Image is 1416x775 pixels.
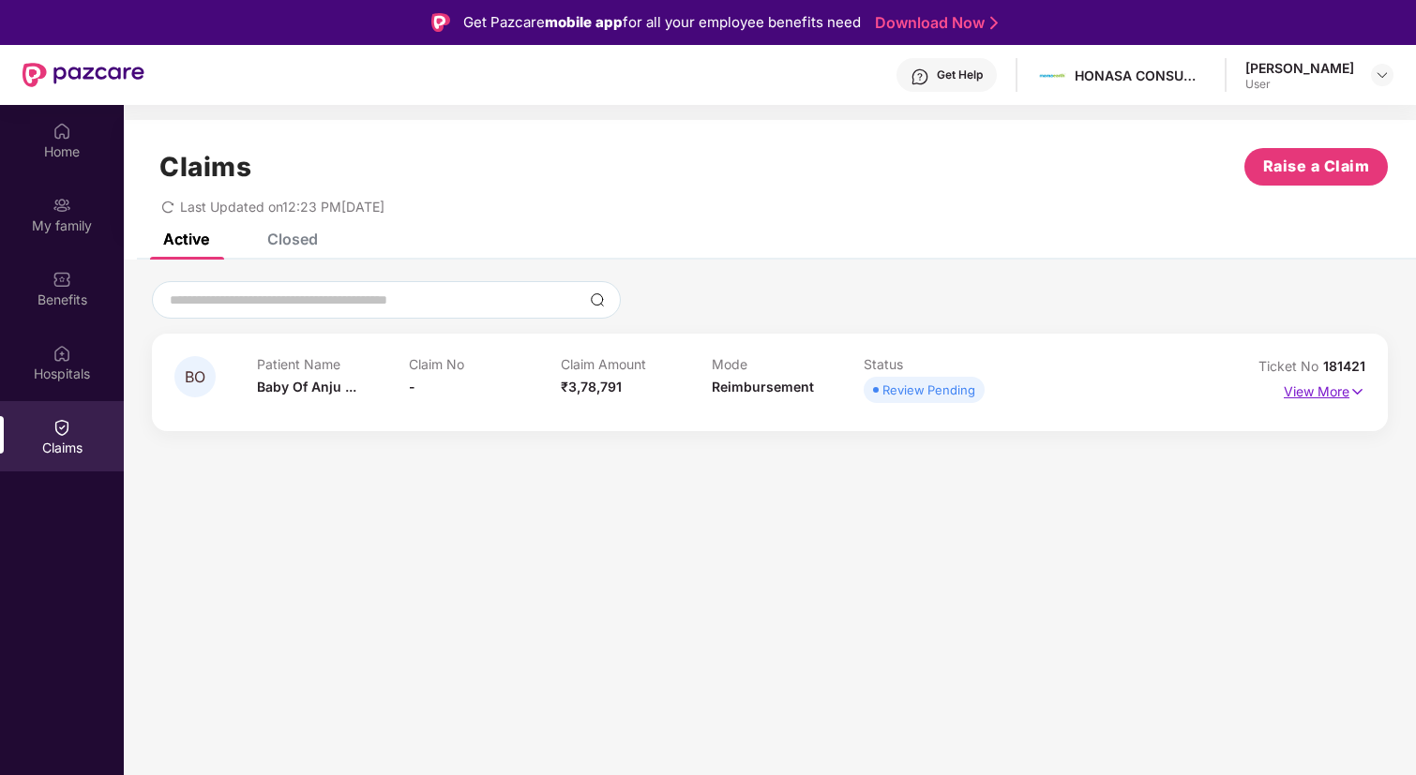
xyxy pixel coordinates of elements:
[53,122,71,141] img: svg+xml;base64,PHN2ZyBpZD0iSG9tZSIgeG1sbnM9Imh0dHA6Ly93d3cudzMub3JnLzIwMDAvc3ZnIiB3aWR0aD0iMjAiIG...
[864,356,1016,372] p: Status
[185,369,205,385] span: BO
[257,379,356,395] span: Baby Of Anju ...
[561,379,622,395] span: ₹3,78,791
[1245,77,1354,92] div: User
[1258,358,1323,374] span: Ticket No
[712,356,864,372] p: Mode
[161,199,174,215] span: redo
[911,67,929,86] img: svg+xml;base64,PHN2ZyBpZD0iSGVscC0zMngzMiIgeG1sbnM9Imh0dHA6Ly93d3cudzMub3JnLzIwMDAvc3ZnIiB3aWR0aD...
[180,199,384,215] span: Last Updated on 12:23 PM[DATE]
[1263,155,1370,178] span: Raise a Claim
[163,230,209,248] div: Active
[1323,358,1365,374] span: 181421
[257,356,409,372] p: Patient Name
[1244,148,1388,186] button: Raise a Claim
[1075,67,1206,84] div: HONASA CONSUMER LIMITED
[990,13,998,33] img: Stroke
[561,356,713,372] p: Claim Amount
[937,67,983,82] div: Get Help
[53,270,71,289] img: svg+xml;base64,PHN2ZyBpZD0iQmVuZWZpdHMiIHhtbG5zPSJodHRwOi8vd3d3LnczLm9yZy8yMDAwL3N2ZyIgd2lkdGg9Ij...
[463,11,861,34] div: Get Pazcare for all your employee benefits need
[712,379,814,395] span: Reimbursement
[1284,377,1365,402] p: View More
[267,230,318,248] div: Closed
[159,151,251,183] h1: Claims
[882,380,975,399] div: Review Pending
[875,13,992,33] a: Download Now
[409,356,561,372] p: Claim No
[53,418,71,437] img: svg+xml;base64,PHN2ZyBpZD0iQ2xhaW0iIHhtbG5zPSJodHRwOi8vd3d3LnczLm9yZy8yMDAwL3N2ZyIgd2lkdGg9IjIwIi...
[1245,59,1354,77] div: [PERSON_NAME]
[53,196,71,215] img: svg+xml;base64,PHN2ZyB3aWR0aD0iMjAiIGhlaWdodD0iMjAiIHZpZXdCb3g9IjAgMCAyMCAyMCIgZmlsbD0ibm9uZSIgeG...
[23,63,144,87] img: New Pazcare Logo
[1349,381,1365,402] img: svg+xml;base64,PHN2ZyB4bWxucz0iaHR0cDovL3d3dy53My5vcmcvMjAwMC9zdmciIHdpZHRoPSIxNyIgaGVpZ2h0PSIxNy...
[1375,67,1390,82] img: svg+xml;base64,PHN2ZyBpZD0iRHJvcGRvd24tMzJ4MzIiIHhtbG5zPSJodHRwOi8vd3d3LnczLm9yZy8yMDAwL3N2ZyIgd2...
[53,344,71,363] img: svg+xml;base64,PHN2ZyBpZD0iSG9zcGl0YWxzIiB4bWxucz0iaHR0cDovL3d3dy53My5vcmcvMjAwMC9zdmciIHdpZHRoPS...
[431,13,450,32] img: Logo
[409,379,415,395] span: -
[1039,62,1066,89] img: Mamaearth%20Logo.jpg
[545,13,623,31] strong: mobile app
[590,292,605,307] img: svg+xml;base64,PHN2ZyBpZD0iU2VhcmNoLTMyeDMyIiB4bWxucz0iaHR0cDovL3d3dy53My5vcmcvMjAwMC9zdmciIHdpZH...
